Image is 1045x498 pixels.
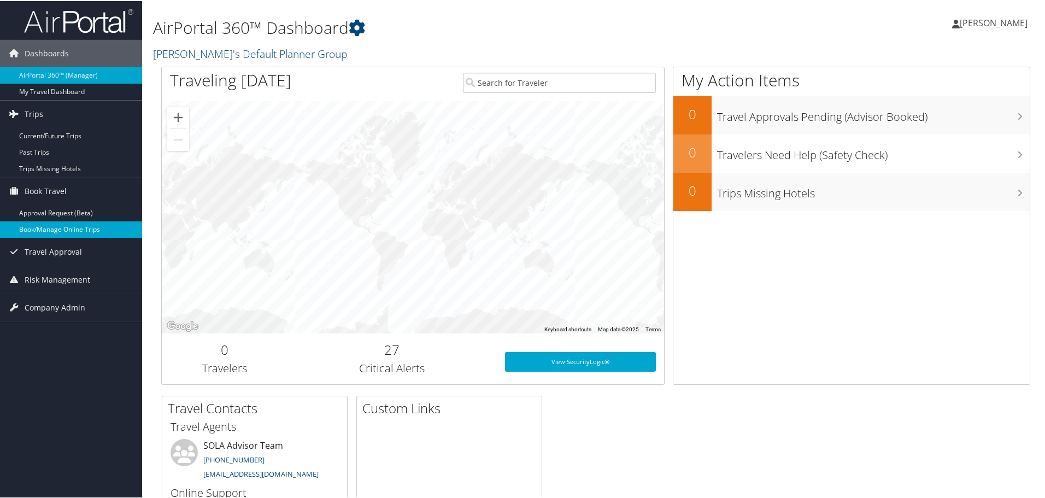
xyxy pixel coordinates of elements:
h3: Travel Approvals Pending (Advisor Booked) [717,103,1030,124]
a: Open this area in Google Maps (opens a new window) [165,318,201,332]
button: Zoom out [167,128,189,150]
a: Terms (opens in new tab) [645,325,661,331]
a: View SecurityLogic® [505,351,656,371]
span: Trips [25,99,43,127]
a: [PERSON_NAME] [952,5,1038,38]
a: 0Trips Missing Hotels [673,172,1030,210]
h2: 0 [673,104,712,122]
img: Google [165,318,201,332]
h2: Travel Contacts [168,398,347,417]
a: [PERSON_NAME]'s Default Planner Group [153,45,350,60]
span: Map data ©2025 [598,325,639,331]
h3: Critical Alerts [296,360,489,375]
span: Travel Approval [25,237,82,265]
h1: My Action Items [673,68,1030,91]
img: airportal-logo.png [24,7,133,33]
button: Zoom in [167,106,189,127]
span: [PERSON_NAME] [960,16,1028,28]
h3: Travelers Need Help (Safety Check) [717,141,1030,162]
span: Dashboards [25,39,69,66]
h1: Traveling [DATE] [170,68,291,91]
input: Search for Traveler [463,72,656,92]
h2: Custom Links [362,398,542,417]
a: 0Travel Approvals Pending (Advisor Booked) [673,95,1030,133]
span: Company Admin [25,293,85,320]
button: Keyboard shortcuts [544,325,591,332]
span: Book Travel [25,177,67,204]
li: SOLA Advisor Team [165,438,344,483]
h1: AirPortal 360™ Dashboard [153,15,743,38]
span: Risk Management [25,265,90,292]
h2: 0 [673,142,712,161]
h2: 27 [296,339,489,358]
h3: Travel Agents [171,418,339,433]
a: [EMAIL_ADDRESS][DOMAIN_NAME] [203,468,319,478]
h3: Trips Missing Hotels [717,179,1030,200]
a: [PHONE_NUMBER] [203,454,265,464]
h2: 0 [673,180,712,199]
h3: Travelers [170,360,279,375]
a: 0Travelers Need Help (Safety Check) [673,133,1030,172]
h2: 0 [170,339,279,358]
